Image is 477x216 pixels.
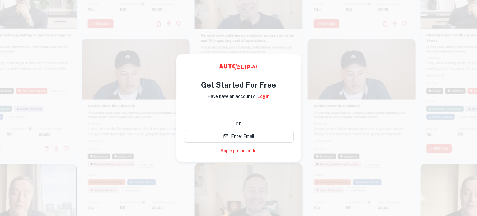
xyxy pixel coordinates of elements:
h4: Get Started For Free [201,79,276,90]
button: Enter Email [184,130,294,143]
iframe: “使用 Google 账号登录”按钮 [181,104,297,118]
p: Have have an account? [207,93,255,100]
a: Login [257,93,270,100]
div: - or - [184,120,294,127]
a: Apply promo code [220,148,257,154]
